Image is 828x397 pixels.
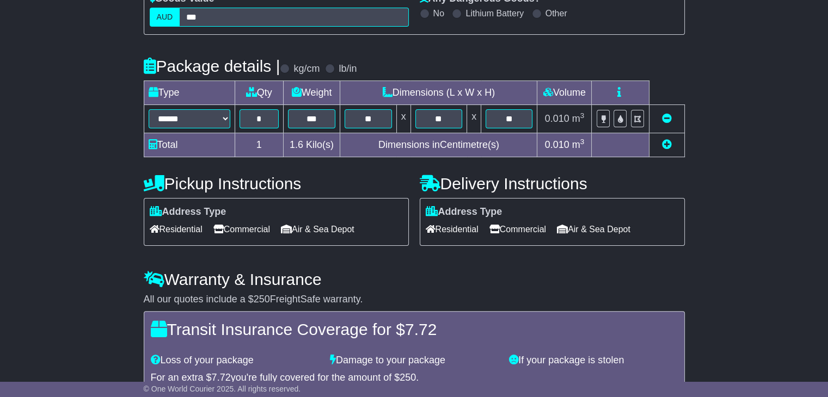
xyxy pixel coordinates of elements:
[426,206,502,218] label: Address Type
[254,294,270,305] span: 250
[426,221,479,238] span: Residential
[396,105,410,133] td: x
[283,81,340,105] td: Weight
[144,294,685,306] div: All our quotes include a $ FreightSafe warranty.
[580,111,585,120] sup: 3
[465,8,524,18] label: Lithium Battery
[144,384,301,393] span: © One World Courier 2025. All rights reserved.
[662,113,672,124] a: Remove this item
[281,221,354,238] span: Air & Sea Depot
[144,81,235,105] td: Type
[545,139,569,150] span: 0.010
[144,270,685,288] h4: Warranty & Insurance
[537,81,592,105] td: Volume
[144,175,409,193] h4: Pickup Instructions
[150,8,180,27] label: AUD
[283,133,340,157] td: Kilo(s)
[572,113,585,124] span: m
[662,139,672,150] a: Add new item
[545,113,569,124] span: 0.010
[405,320,437,338] span: 7.72
[557,221,630,238] span: Air & Sea Depot
[400,372,416,383] span: 250
[235,133,283,157] td: 1
[290,139,303,150] span: 1.6
[144,57,280,75] h4: Package details |
[580,138,585,146] sup: 3
[150,221,203,238] span: Residential
[504,355,683,367] div: If your package is stolen
[213,221,270,238] span: Commercial
[150,206,226,218] label: Address Type
[572,139,585,150] span: m
[340,133,537,157] td: Dimensions in Centimetre(s)
[340,81,537,105] td: Dimensions (L x W x H)
[144,133,235,157] td: Total
[420,175,685,193] h4: Delivery Instructions
[235,81,283,105] td: Qty
[433,8,444,18] label: No
[145,355,324,367] div: Loss of your package
[339,63,357,75] label: lb/in
[212,372,231,383] span: 7.72
[324,355,504,367] div: Damage to your package
[467,105,481,133] td: x
[151,372,678,384] div: For an extra $ you're fully covered for the amount of $ .
[545,8,567,18] label: Other
[151,320,678,338] h4: Transit Insurance Coverage for $
[489,221,546,238] span: Commercial
[293,63,320,75] label: kg/cm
